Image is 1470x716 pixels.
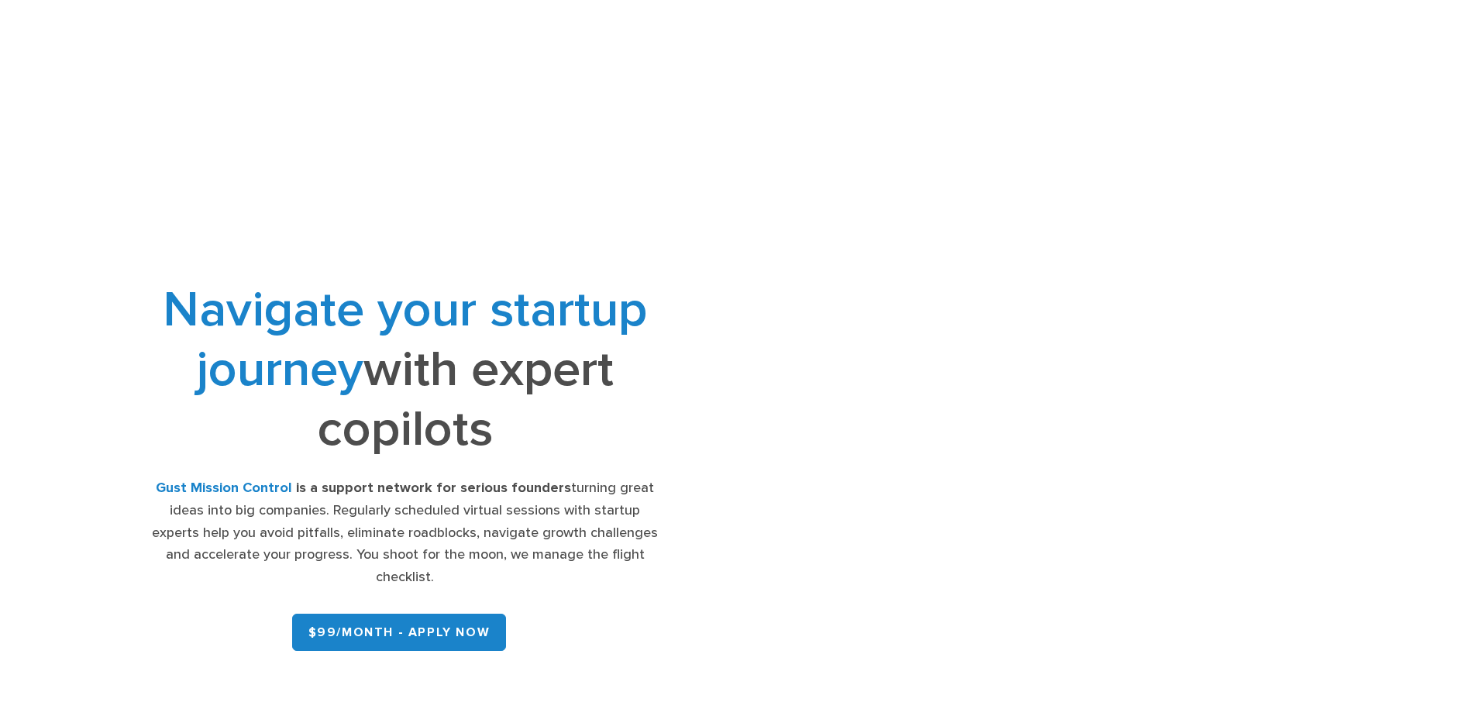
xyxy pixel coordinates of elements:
a: $99/month - APPLY NOW [292,614,507,651]
strong: is a support network for serious founders [296,480,571,496]
h1: with expert copilots [151,280,660,459]
span: Navigate your startup journey [163,280,647,399]
strong: Gust Mission Control [156,480,292,496]
div: turning great ideas into big companies. Regularly scheduled virtual sessions with startup experts... [151,477,660,589]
